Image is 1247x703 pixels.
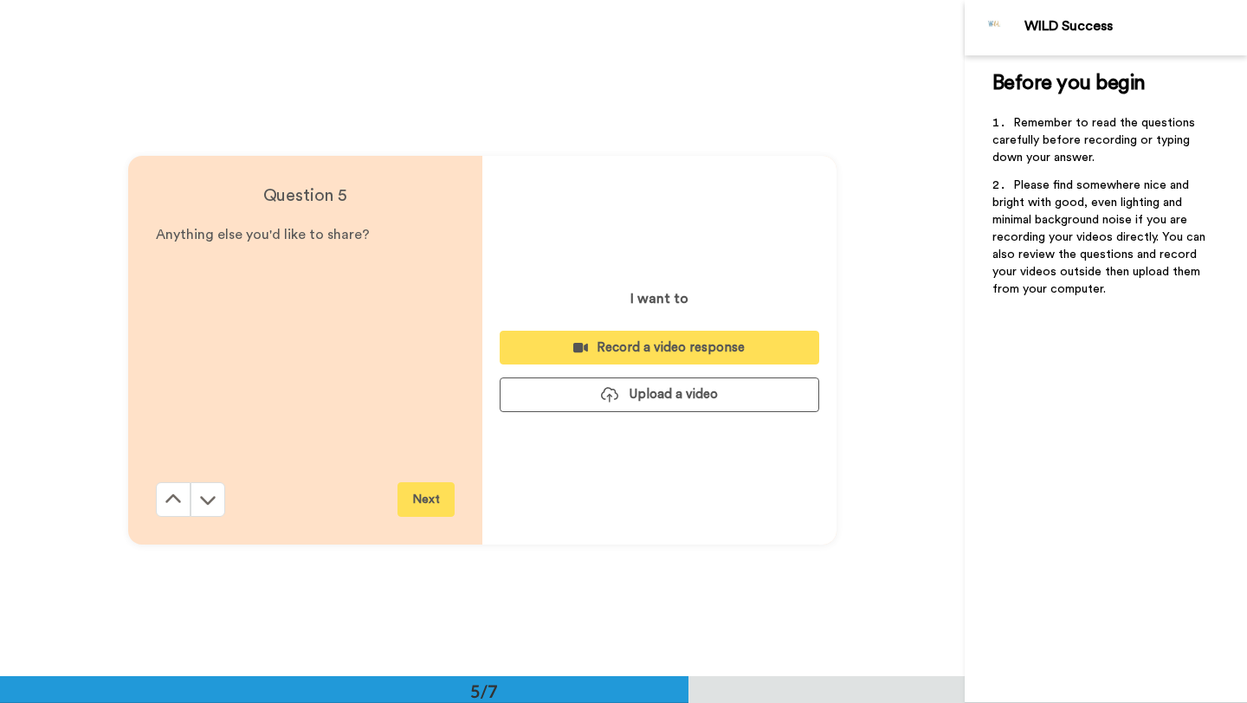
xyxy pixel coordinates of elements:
div: Record a video response [514,339,805,357]
div: 5/7 [443,679,526,703]
button: Record a video response [500,331,819,364]
p: I want to [630,288,688,309]
h4: Question 5 [156,184,455,208]
span: Before you begin [992,73,1146,94]
div: WILD Success [1024,18,1246,35]
span: Remember to read the questions carefully before recording or typing down your answer. [992,117,1199,164]
img: Profile Image [974,7,1016,48]
span: Anything else you'd like to share? [156,228,370,242]
span: Please find somewhere nice and bright with good, even lighting and minimal background noise if yo... [992,179,1209,295]
button: Upload a video [500,377,819,411]
button: Next [397,482,455,517]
